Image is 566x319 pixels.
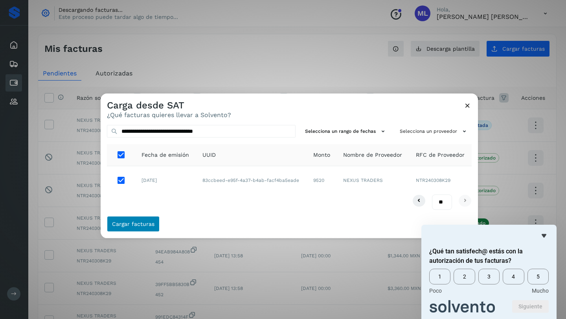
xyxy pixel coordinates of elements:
span: 1 [429,269,450,284]
button: Siguiente pregunta [512,300,549,313]
span: Cargar facturas [112,221,154,227]
td: 9520 [307,166,337,194]
span: 5 [527,269,549,284]
button: Selecciona un rango de fechas [302,125,390,138]
button: Selecciona un proveedor [397,125,472,138]
span: Poco [429,288,442,294]
h3: Carga desde SAT [107,100,231,111]
div: ¿Qué tan satisfech@ estás con la autorización de tus facturas? Select an option from 1 to 5, with... [429,269,549,294]
span: Nombre de Proveedor [343,151,402,159]
td: NTR240308K29 [410,166,472,194]
span: 3 [478,269,500,284]
span: RFC de Proveedor [416,151,465,159]
p: ¿Qué facturas quieres llevar a Solvento? [107,111,231,119]
span: 4 [503,269,524,284]
button: Cargar facturas [107,216,160,232]
button: Ocultar encuesta [539,231,549,240]
div: ¿Qué tan satisfech@ estás con la autorización de tus facturas? Select an option from 1 to 5, with... [429,231,549,313]
td: NEXUS TRADERS [337,166,410,194]
span: Mucho [532,288,549,294]
span: 2 [454,269,475,284]
td: [DATE] [135,166,196,194]
td: 83ccbeed-e95f-4a37-b4ab-facf4ba5eade [196,166,307,194]
span: Monto [313,151,330,159]
h2: ¿Qué tan satisfech@ estás con la autorización de tus facturas? Select an option from 1 to 5, with... [429,247,549,266]
span: Fecha de emisión [141,151,189,159]
span: UUID [202,151,216,159]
